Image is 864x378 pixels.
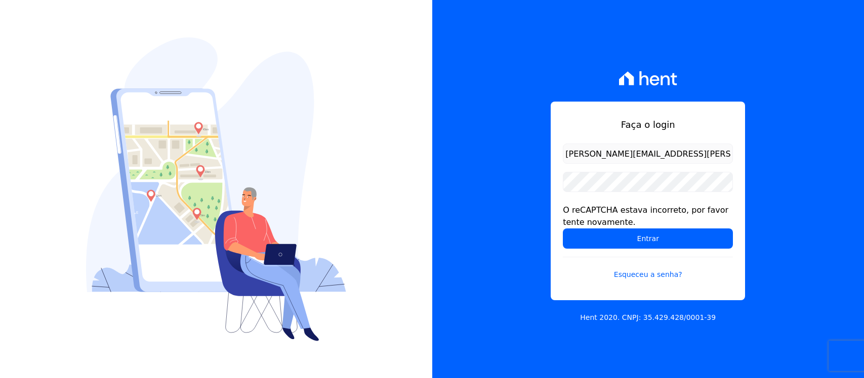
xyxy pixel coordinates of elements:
a: Esqueceu a senha? [563,257,733,280]
img: Login [86,37,346,341]
input: Email [563,144,733,164]
div: O reCAPTCHA estava incorreto, por favor tente novamente. [563,204,733,228]
p: Hent 2020. CNPJ: 35.429.428/0001-39 [580,312,716,323]
h1: Faça o login [563,118,733,131]
input: Entrar [563,228,733,249]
